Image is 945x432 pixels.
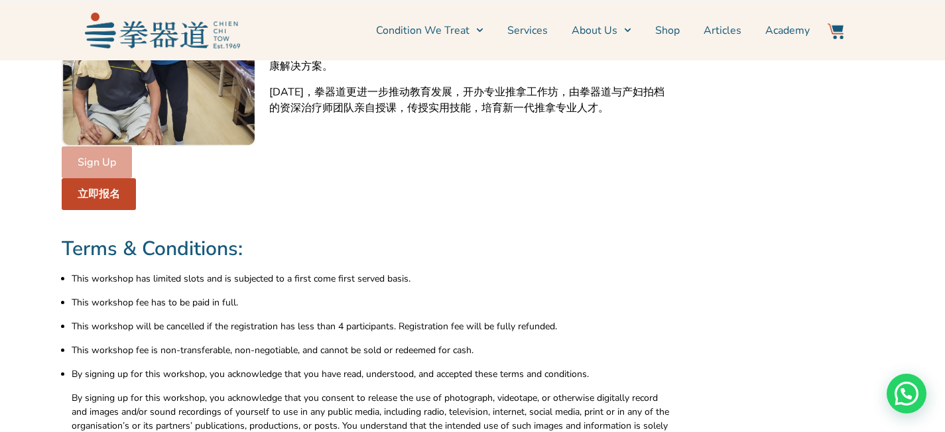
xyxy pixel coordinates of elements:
span: By signing up for this workshop, you acknowledge that you have read, understood, and accepted the... [72,367,589,381]
span: This workshop fee has to be paid in full. [72,296,238,309]
span: 立即报名 [78,186,120,202]
a: Academy [765,14,810,47]
span: Sign Up [78,154,116,170]
nav: Menu [247,14,810,47]
span: This workshop will be cancelled if the registration has less than 4 participants. Registration fe... [72,319,557,333]
h2: Terms & Conditions: [62,237,672,262]
a: About Us [572,14,631,47]
img: Website Icon-03 [828,23,844,39]
a: Services [507,14,548,47]
div: Need help? WhatsApp contact [887,374,926,413]
a: Shop [655,14,680,47]
a: 立即报名 [62,178,136,210]
a: Sign Up [62,146,132,178]
span: This workshop fee is non-transferable, non-negotiable, and cannot be sold or redeemed for cash. [72,343,473,357]
span: This workshop has limited slots and is subjected to a first come first served basis. [72,272,410,286]
a: Condition We Treat [376,14,483,47]
a: Articles [704,14,741,47]
span: [DATE]，拳器道更进一步推动教育发展，开办专业推拿工作坊，由拳器道与产妇拍档的资深治疗师团队亲自授课，传授实用技能，培育新一代推拿专业人才。 [269,84,672,116]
